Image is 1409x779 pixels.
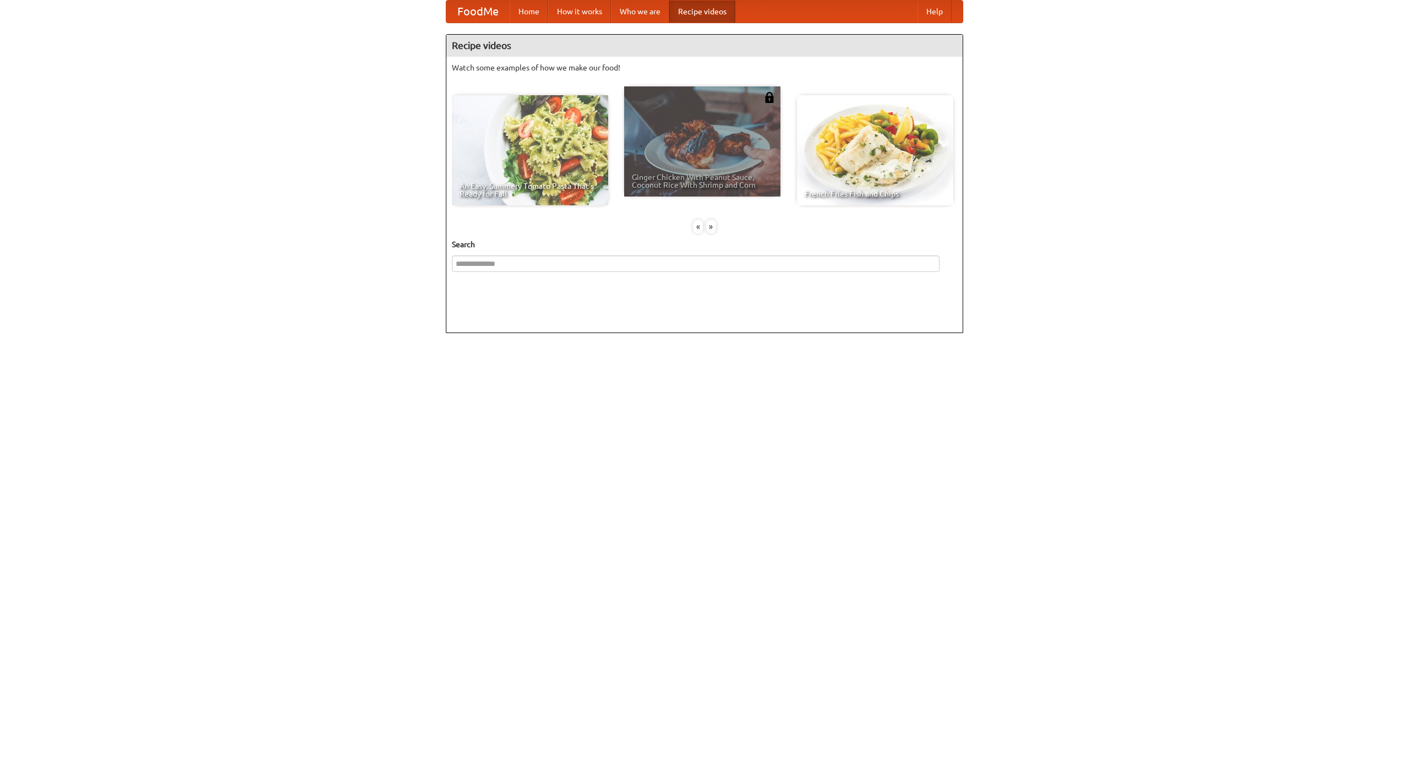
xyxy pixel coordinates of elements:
[669,1,735,23] a: Recipe videos
[460,182,600,198] span: An Easy, Summery Tomato Pasta That's Ready for Fall
[797,95,953,205] a: French Fries Fish and Chips
[452,239,957,250] h5: Search
[510,1,548,23] a: Home
[693,220,703,233] div: «
[548,1,611,23] a: How it works
[452,95,608,205] a: An Easy, Summery Tomato Pasta That's Ready for Fall
[918,1,952,23] a: Help
[446,1,510,23] a: FoodMe
[452,62,957,73] p: Watch some examples of how we make our food!
[706,220,716,233] div: »
[764,92,775,103] img: 483408.png
[611,1,669,23] a: Who we are
[446,35,963,57] h4: Recipe videos
[805,190,946,198] span: French Fries Fish and Chips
